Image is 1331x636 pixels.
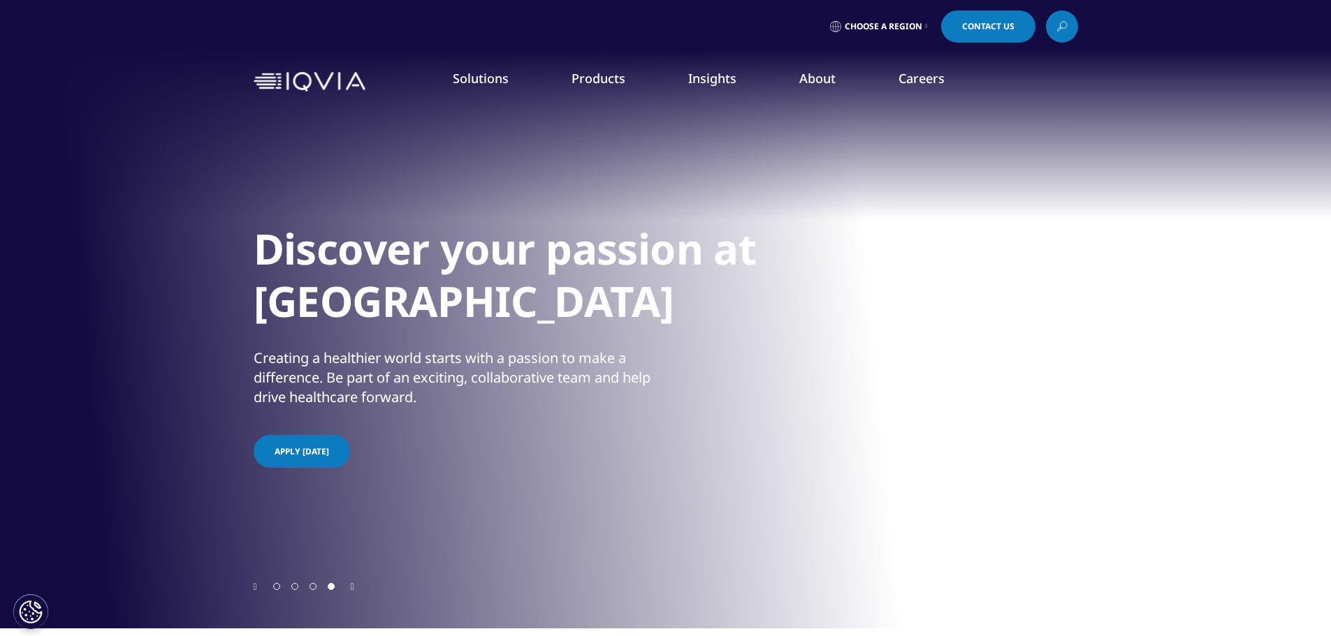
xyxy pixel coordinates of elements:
[845,21,922,32] span: Choose a Region
[13,594,48,629] button: Cookies Settings
[273,583,280,590] span: Go to slide 1
[310,583,317,590] span: Go to slide 3
[453,70,509,87] a: Solutions
[799,70,836,87] a: About
[291,583,298,590] span: Go to slide 2
[688,70,736,87] a: Insights
[254,223,778,336] h1: Discover your passion at [GEOGRAPHIC_DATA]
[275,445,329,457] span: APPLY [DATE]
[328,583,335,590] span: Go to slide 4
[254,72,365,92] img: IQVIA Healthcare Information Technology and Pharma Clinical Research Company
[254,579,257,593] div: Previous slide
[962,22,1014,31] span: Contact Us
[941,10,1035,43] a: Contact Us
[254,348,662,407] div: Creating a healthier world starts with a passion to make a difference. Be part of an exciting, co...
[254,105,1078,579] div: 4 / 4
[351,579,354,593] div: Next slide
[572,70,625,87] a: Products
[371,49,1078,114] nav: Primary
[254,435,350,468] a: APPLY [DATE]
[899,70,945,87] a: Careers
